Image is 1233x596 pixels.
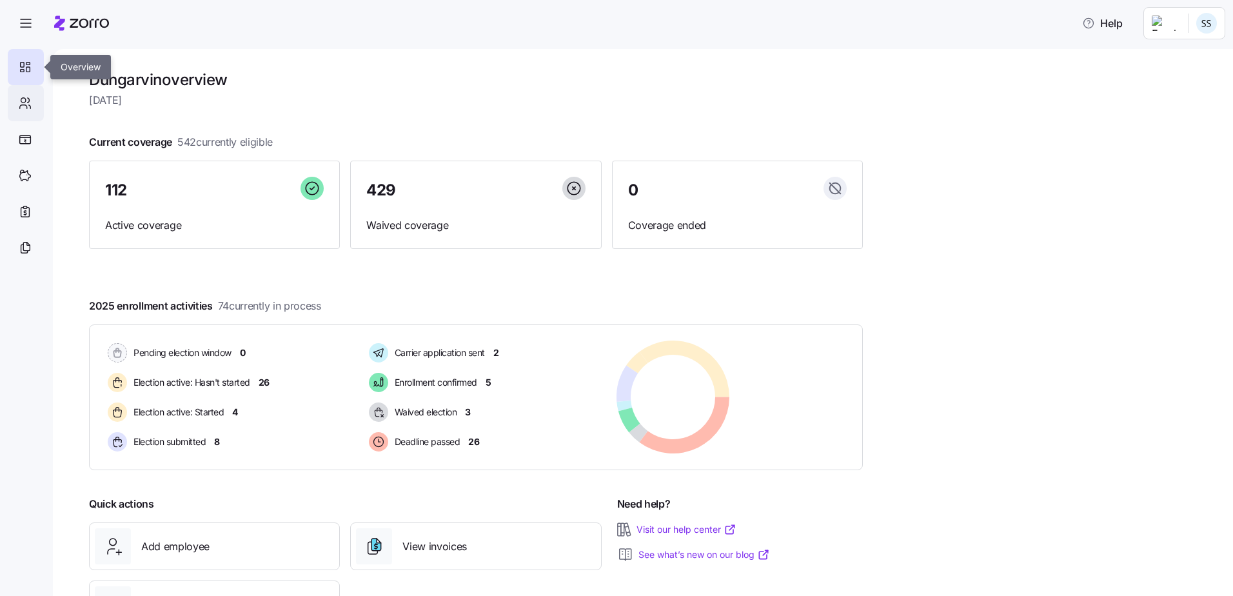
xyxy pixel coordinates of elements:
[89,70,863,90] h1: Dungarvin overview
[391,406,457,419] span: Waived election
[130,406,224,419] span: Election active: Started
[177,134,273,150] span: 542 currently eligible
[465,406,471,419] span: 3
[89,134,273,150] span: Current coverage
[89,92,863,108] span: [DATE]
[486,376,491,389] span: 5
[366,217,585,233] span: Waived coverage
[493,346,499,359] span: 2
[130,346,232,359] span: Pending election window
[232,406,238,419] span: 4
[391,346,485,359] span: Carrier application sent
[1082,15,1123,31] span: Help
[468,435,479,448] span: 26
[1072,10,1133,36] button: Help
[240,346,246,359] span: 0
[130,435,206,448] span: Election submitted
[89,298,321,314] span: 2025 enrollment activities
[402,539,467,555] span: View invoices
[105,183,127,198] span: 112
[1152,15,1178,31] img: Employer logo
[628,217,847,233] span: Coverage ended
[214,435,220,448] span: 8
[105,217,324,233] span: Active coverage
[141,539,210,555] span: Add employee
[391,435,460,448] span: Deadline passed
[628,183,638,198] span: 0
[366,183,396,198] span: 429
[130,376,250,389] span: Election active: Hasn't started
[259,376,270,389] span: 26
[1196,13,1217,34] img: b3a65cbeab486ed89755b86cd886e362
[391,376,477,389] span: Enrollment confirmed
[636,523,736,536] a: Visit our help center
[617,496,671,512] span: Need help?
[638,548,770,561] a: See what’s new on our blog
[89,496,154,512] span: Quick actions
[218,298,321,314] span: 74 currently in process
